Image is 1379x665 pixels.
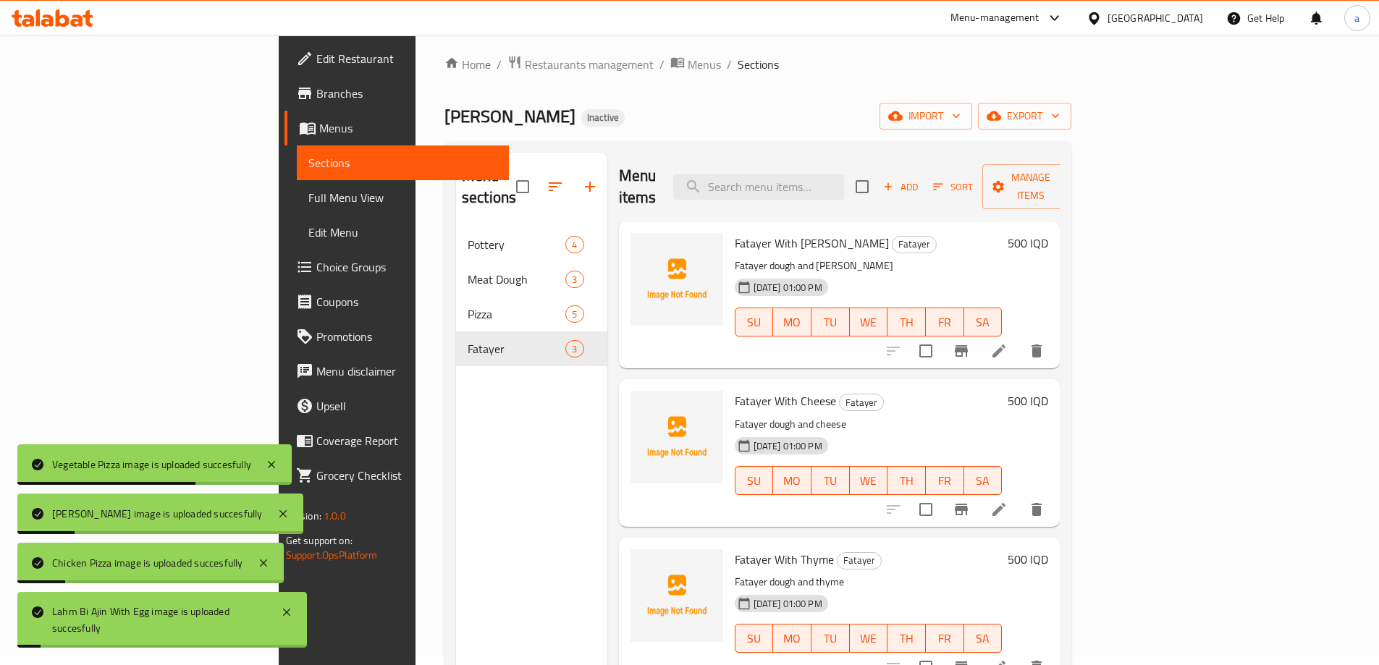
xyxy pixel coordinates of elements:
[990,107,1060,125] span: export
[468,236,565,253] span: Pottery
[926,624,964,653] button: FR
[297,145,509,180] a: Sections
[670,55,721,74] a: Menus
[735,257,1003,275] p: Fatayer dough and [PERSON_NAME]
[316,50,497,67] span: Edit Restaurant
[52,603,266,636] div: Lahm Bi Ajin With Egg image is uploaded succesfully
[308,224,497,241] span: Edit Menu
[468,271,565,288] span: Meat Dough
[735,232,889,254] span: Fatayer With [PERSON_NAME]
[893,312,920,333] span: TH
[856,470,882,491] span: WE
[566,342,583,356] span: 3
[893,470,920,491] span: TH
[297,180,509,215] a: Full Menu View
[779,470,806,491] span: MO
[881,179,920,195] span: Add
[284,41,509,76] a: Edit Restaurant
[911,336,941,366] span: Select to update
[926,466,964,495] button: FR
[286,531,353,550] span: Get support on:
[877,176,924,198] button: Add
[468,305,565,323] span: Pizza
[877,176,924,198] span: Add item
[284,284,509,319] a: Coupons
[856,312,882,333] span: WE
[773,624,811,653] button: MO
[738,56,779,73] span: Sections
[631,549,723,642] img: Fatayer With Thyme
[932,470,958,491] span: FR
[839,394,884,411] div: Fatayer
[631,233,723,326] img: Fatayer With Muhammara
[748,597,828,611] span: [DATE] 01:00 PM
[817,628,844,649] span: TU
[773,466,811,495] button: MO
[964,308,1003,336] button: SA
[735,415,1003,433] p: Fatayer dough and cheese
[1008,233,1048,253] h6: 500 IQD
[735,624,774,653] button: SU
[840,394,883,411] span: Fatayer
[1108,10,1203,26] div: [GEOGRAPHIC_DATA]
[880,103,972,130] button: import
[316,397,497,415] span: Upsell
[573,169,607,204] button: Add section
[817,312,844,333] span: TU
[566,308,583,321] span: 5
[284,458,509,493] a: Grocery Checklist
[565,305,583,323] div: items
[994,169,1068,205] span: Manage items
[978,103,1071,130] button: export
[748,439,828,453] span: [DATE] 01:00 PM
[741,470,768,491] span: SU
[319,119,497,137] span: Menus
[811,308,850,336] button: TU
[850,308,888,336] button: WE
[933,179,973,195] span: Sort
[850,624,888,653] button: WE
[324,507,346,525] span: 1.0.0
[990,342,1008,360] a: Edit menu item
[741,628,768,649] span: SU
[990,501,1008,518] a: Edit menu item
[982,164,1079,209] button: Manage items
[847,171,877,202] span: Select section
[735,573,1003,591] p: Fatayer dough and thyme
[316,293,497,310] span: Coupons
[1354,10,1359,26] span: a
[316,258,497,276] span: Choice Groups
[892,236,937,253] div: Fatayer
[284,354,509,389] a: Menu disclaimer
[52,555,243,571] div: Chicken Pizza image is uploaded succesfully
[887,308,926,336] button: TH
[631,391,723,483] img: Fatayer With Cheese
[735,390,836,412] span: Fatayer With Cheese
[773,308,811,336] button: MO
[688,56,721,73] span: Menus
[284,389,509,423] a: Upsell
[850,466,888,495] button: WE
[308,189,497,206] span: Full Menu View
[811,466,850,495] button: TU
[856,628,882,649] span: WE
[52,457,251,473] div: Vegetable Pizza image is uploaded succesfully
[507,55,654,74] a: Restaurants management
[444,55,1071,74] nav: breadcrumb
[970,628,997,649] span: SA
[286,507,321,525] span: Version:
[297,215,509,250] a: Edit Menu
[1008,391,1048,411] h6: 500 IQD
[929,176,977,198] button: Sort
[924,176,982,198] span: Sort items
[581,111,625,124] span: Inactive
[456,262,607,297] div: Meat Dough3
[735,466,774,495] button: SU
[837,552,882,569] div: Fatayer
[566,238,583,252] span: 4
[748,281,828,295] span: [DATE] 01:00 PM
[619,165,657,208] h2: Menu items
[735,548,834,570] span: Fatayer With Thyme
[316,467,497,484] span: Grocery Checklist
